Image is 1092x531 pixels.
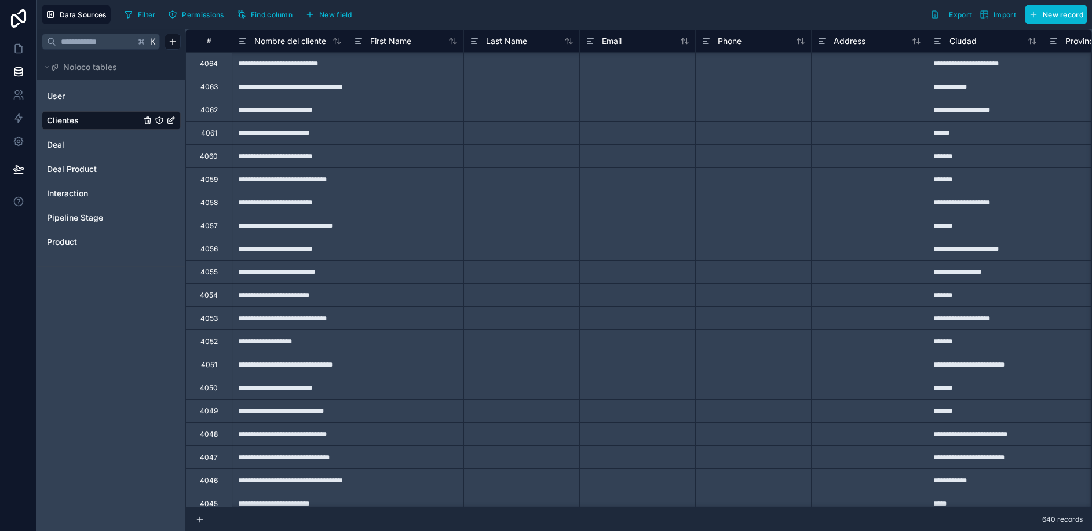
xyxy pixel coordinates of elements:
div: 4056 [200,244,218,254]
div: Deal Product [42,160,181,178]
div: 4061 [201,129,217,138]
span: 640 records [1042,515,1083,524]
button: Export [926,5,976,24]
div: Product [42,233,181,251]
span: Ciudad [949,35,977,47]
span: Noloco tables [63,61,117,73]
a: New record [1020,5,1087,24]
span: Email [602,35,622,47]
div: 4059 [200,175,218,184]
div: 4051 [201,360,217,369]
span: Import [994,10,1016,19]
span: Clientes [47,115,79,126]
div: 4050 [200,383,218,393]
button: Find column [233,6,297,23]
a: Deal Product [47,163,141,175]
span: Product [47,236,77,248]
span: Nombre del cliente [254,35,326,47]
div: 4054 [200,291,218,300]
span: New record [1043,10,1083,19]
button: Noloco tables [42,59,174,75]
span: Pipeline Stage [47,212,103,224]
span: K [149,38,157,46]
div: 4048 [200,430,218,439]
div: 4053 [200,314,218,323]
span: Deal [47,139,64,151]
div: Deal [42,136,181,154]
div: 4055 [200,268,218,277]
div: Pipeline Stage [42,208,181,227]
a: Deal [47,139,141,151]
a: Product [47,236,141,248]
button: Data Sources [42,5,111,24]
button: New record [1025,5,1087,24]
span: Filter [138,10,156,19]
a: Permissions [164,6,232,23]
div: 4057 [200,221,218,230]
div: 4052 [200,337,218,346]
span: Interaction [47,188,88,199]
div: 4062 [200,105,218,115]
a: Interaction [47,188,141,199]
span: Find column [251,10,293,19]
span: Address [834,35,865,47]
div: # [195,36,223,45]
span: New field [319,10,352,19]
div: 4060 [200,152,218,161]
button: New field [301,6,356,23]
span: Permissions [182,10,224,19]
div: Interaction [42,184,181,203]
span: Export [949,10,972,19]
button: Import [976,5,1020,24]
button: Permissions [164,6,228,23]
div: User [42,87,181,105]
div: 4064 [200,59,218,68]
div: 4063 [200,82,218,91]
a: Pipeline Stage [47,212,141,224]
span: Last Name [486,35,527,47]
div: 4049 [200,407,218,416]
div: 4047 [200,453,218,462]
div: 4058 [200,198,218,207]
span: First Name [370,35,411,47]
button: Filter [120,6,160,23]
span: Data Sources [60,10,107,19]
div: 4045 [200,499,218,508]
span: Phone [718,35,742,47]
div: Clientes [42,111,181,130]
a: Clientes [47,115,141,126]
span: User [47,90,65,102]
a: User [47,90,141,102]
div: 4046 [200,476,218,485]
span: Deal Product [47,163,97,175]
